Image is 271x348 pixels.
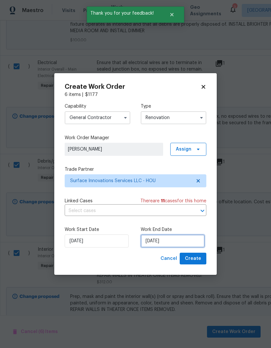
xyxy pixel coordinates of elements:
button: Open [198,206,207,215]
input: M/D/YYYY [65,234,129,248]
span: Cancel [161,255,177,263]
span: There are case s for this home [140,198,206,204]
span: 11 [161,199,165,203]
span: $ 1177 [85,92,98,97]
span: [PERSON_NAME] [68,146,160,153]
input: Select cases [65,206,188,216]
span: Create [185,255,201,263]
span: Surface Innovations Services LLC - HOU [70,178,191,184]
button: Create [180,253,206,265]
button: Show options [198,114,205,122]
button: Cancel [158,253,180,265]
button: Show options [122,114,129,122]
label: Trade Partner [65,166,206,173]
button: Close [161,8,183,21]
input: M/D/YYYY [141,234,205,248]
label: Work End Date [141,226,206,233]
span: Thank you for your feedback! [87,7,161,20]
input: Select... [65,111,130,124]
h2: Create Work Order [65,84,200,90]
span: Linked Cases [65,198,93,204]
input: Select... [141,111,206,124]
label: Type [141,103,206,110]
label: Capability [65,103,130,110]
label: Work Start Date [65,226,130,233]
span: Assign [176,146,191,153]
label: Work Order Manager [65,135,206,141]
div: 6 items | [65,91,206,98]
